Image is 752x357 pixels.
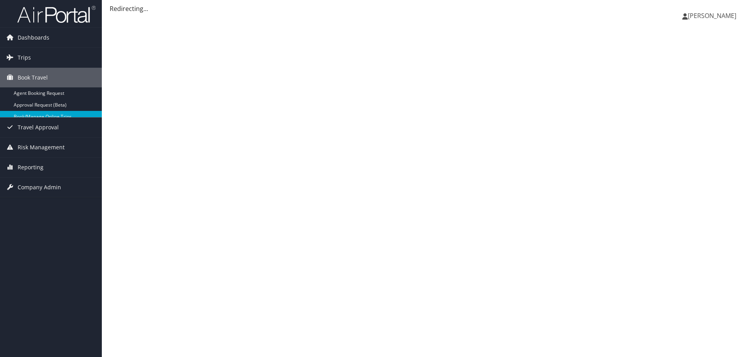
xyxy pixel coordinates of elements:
span: Reporting [18,158,43,177]
a: [PERSON_NAME] [682,4,744,27]
span: Risk Management [18,138,65,157]
span: Dashboards [18,28,49,47]
img: airportal-logo.png [17,5,96,24]
span: Trips [18,48,31,67]
span: Travel Approval [18,118,59,137]
span: [PERSON_NAME] [688,11,736,20]
span: Book Travel [18,68,48,87]
span: Company Admin [18,178,61,197]
div: Redirecting... [110,4,744,13]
